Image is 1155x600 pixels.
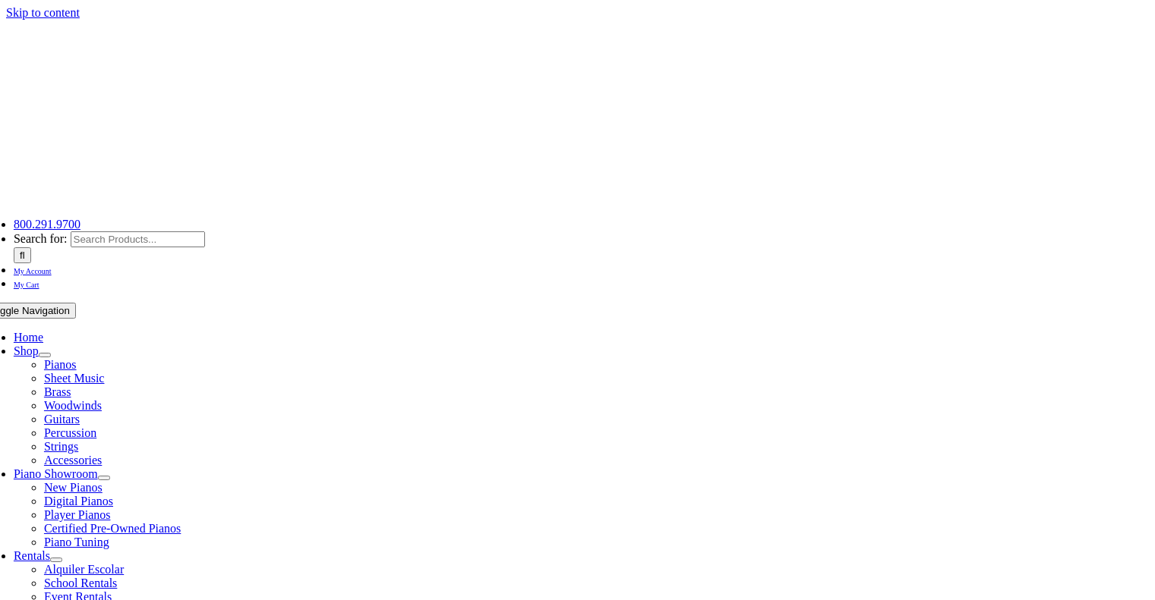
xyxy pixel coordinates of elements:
[14,267,52,275] span: My Account
[98,476,110,480] button: Open submenu of Piano Showroom
[44,385,71,398] a: Brass
[44,481,103,494] a: New Pianos
[71,231,205,247] input: Search Products...
[14,218,80,231] a: 800.291.9700
[14,281,39,289] span: My Cart
[44,413,80,426] a: Guitars
[14,344,39,357] a: Shop
[14,331,43,344] a: Home
[44,522,181,535] a: Certified Pre-Owned Pianos
[44,440,78,453] a: Strings
[39,353,51,357] button: Open submenu of Shop
[14,549,50,562] a: Rentals
[44,563,124,576] a: Alquiler Escolar
[14,263,52,276] a: My Account
[44,358,77,371] a: Pianos
[44,495,113,507] a: Digital Pianos
[6,6,80,19] a: Skip to content
[44,576,117,589] a: School Rentals
[14,247,31,263] input: Search
[14,277,39,290] a: My Cart
[44,508,111,521] a: Player Pianos
[14,467,98,480] a: Piano Showroom
[50,558,62,562] button: Open submenu of Rentals
[44,399,102,412] a: Woodwinds
[44,372,105,385] a: Sheet Music
[44,536,109,548] a: Piano Tuning
[44,426,96,439] a: Percussion
[44,454,102,466] a: Accessories
[14,232,68,245] span: Search for:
